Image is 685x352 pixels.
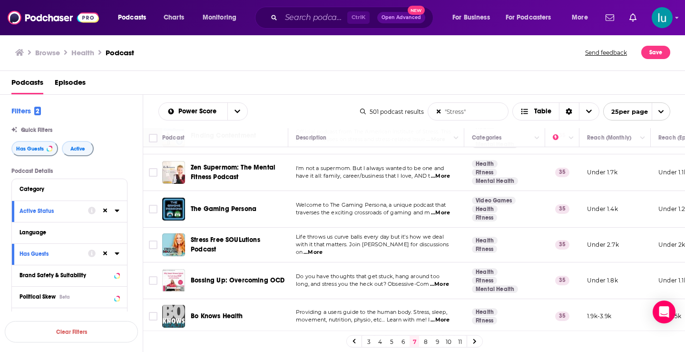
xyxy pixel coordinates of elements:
a: Health [472,308,498,316]
span: Table [534,108,551,115]
img: Stress Free SOULutions Podcast [162,233,185,256]
button: Active Status [20,205,88,217]
p: 35 [555,204,569,214]
span: For Podcasters [506,11,551,24]
p: 35 [555,168,569,177]
p: 35 [555,276,569,285]
span: Podcasts [118,11,146,24]
span: Logged in as lusodano [652,7,673,28]
span: 25 per page [604,104,648,119]
button: open menu [603,102,670,121]
a: Health [472,205,498,213]
span: Life throws us curve balls every day but it's how we deal [296,233,444,240]
span: Bossing Up: Overcoming OCD [191,276,284,284]
span: Charts [164,11,184,24]
a: Video Games [472,197,516,204]
div: Brand Safety & Suitability [20,272,111,279]
a: Show notifications dropdown [626,10,640,26]
span: Welcome to The Gaming Persona, a unique podcast that [296,201,446,208]
button: open menu [111,10,158,25]
div: Categories [472,132,501,143]
button: Send feedback [582,46,630,59]
span: Active [70,146,85,151]
button: Show profile menu [652,7,673,28]
div: Has Guests [20,251,82,257]
button: Brand Safety & Suitability [20,269,119,281]
a: Show notifications dropdown [602,10,618,26]
a: 7 [410,336,419,347]
a: Bo Knows Health [191,312,243,321]
span: Do you have thoughts that get stuck, hang around too [296,273,440,280]
span: Stress Free SOULutions Podcast [191,236,260,253]
button: Clear Filters [5,321,138,342]
span: Monitoring [203,11,236,24]
img: User Profile [652,7,673,28]
div: Sort Direction [559,103,579,120]
p: 1.9k-3.9k [587,312,612,320]
a: Stress Free SOULutions Podcast [191,235,285,254]
span: I'm not a supermom. But I always wanted to be one and [296,165,444,171]
a: Browse [35,48,60,57]
span: ...More [430,281,449,288]
span: long, and stress you the heck out? Obsessive-Com [296,281,429,287]
span: ...More [431,316,450,324]
img: Zen Supermom: The Mental Fitness Podcast [162,161,185,184]
h2: Choose List sort [158,102,248,121]
div: Language [20,229,113,236]
a: Mental Health [472,177,518,185]
a: Health [472,268,498,276]
button: Column Actions [637,132,648,144]
img: Podchaser - Follow, Share and Rate Podcasts [8,9,99,27]
div: Podcast [162,132,185,143]
span: Toggle select row [149,276,157,285]
div: Active Status [20,208,82,214]
a: Episodes [55,75,86,94]
a: 11 [455,336,465,347]
span: Toggle select row [149,205,157,213]
a: Fitness [472,214,497,221]
span: Political Skew [20,293,56,300]
h3: Podcast [106,48,134,57]
p: Under 1.8k [587,276,618,284]
p: Under 1.4k [587,205,618,213]
p: Podcast Details [11,168,127,174]
button: open menu [227,103,247,120]
button: open menu [499,10,565,25]
a: Health [472,237,498,244]
img: Bo Knows Health [162,305,185,328]
div: Open Intercom Messenger [653,301,675,323]
button: Save [641,46,670,59]
span: Zen Supermom: The Mental Fitness Podcast [191,163,275,181]
p: 1.2k-1.5k [658,312,682,320]
p: 35 [555,312,569,321]
a: Health [472,160,498,168]
button: Choose View [512,102,599,121]
div: Category [20,186,113,192]
a: Podcasts [11,75,43,94]
div: Description [296,132,326,143]
h1: Health [71,48,94,57]
button: Language [20,226,119,238]
button: Category [20,183,119,195]
span: Bo Knows Health [191,312,243,320]
button: Active [62,141,94,156]
span: movement, nutrition, physio, etc… Learn with me! I [296,316,430,323]
a: 5 [387,336,396,347]
span: with it that matters. Join [PERSON_NAME] for discussions on [296,241,449,255]
span: ...More [431,172,450,180]
span: Toggle select row [149,312,157,321]
button: Has Guests [11,141,58,156]
span: ...More [303,249,323,256]
span: The Gaming Persona [191,205,256,213]
a: 4 [375,336,385,347]
a: 8 [421,336,431,347]
button: Column Actions [566,132,577,144]
a: 9 [432,336,442,347]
